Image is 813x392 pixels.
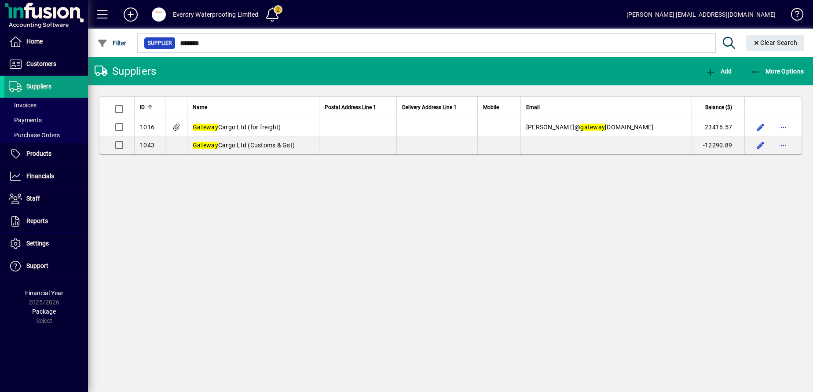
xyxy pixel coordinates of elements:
button: Profile [145,7,173,22]
a: Invoices [4,98,88,113]
span: Financial Year [25,289,63,297]
span: Suppliers [26,83,51,90]
span: Cargo Ltd (for freight) [193,124,281,131]
em: Gateway [193,142,218,149]
span: Postal Address Line 1 [325,103,376,112]
span: Email [526,103,540,112]
div: Balance ($) [697,103,740,112]
span: Clear Search [753,39,798,46]
span: [PERSON_NAME]@ [DOMAIN_NAME] [526,124,654,131]
span: Delivery Address Line 1 [402,103,457,112]
button: Add [117,7,145,22]
span: Customers [26,60,56,67]
div: Suppliers [95,64,156,78]
span: 1016 [140,124,154,131]
a: Customers [4,53,88,75]
span: Payments [9,117,42,124]
div: [PERSON_NAME] [EMAIL_ADDRESS][DOMAIN_NAME] [626,7,776,22]
a: Reports [4,210,88,232]
td: -12290.89 [692,136,744,154]
em: Gateway [193,124,218,131]
a: Purchase Orders [4,128,88,143]
a: Staff [4,188,88,210]
span: Mobile [483,103,499,112]
span: Filter [97,40,127,47]
a: Knowledge Base [784,2,802,30]
button: More Options [748,63,806,79]
a: Support [4,255,88,277]
span: Staff [26,195,40,202]
span: Package [32,308,56,315]
span: Cargo Ltd (Customs & Gst) [193,142,295,149]
button: Filter [95,35,129,51]
span: Financials [26,172,54,180]
span: Settings [26,240,49,247]
span: ID [140,103,145,112]
span: Reports [26,217,48,224]
em: gateway [580,124,605,131]
td: 23416.57 [692,118,744,136]
span: Supplier [148,39,172,48]
div: ID [140,103,160,112]
div: Email [526,103,686,112]
a: Payments [4,113,88,128]
span: Name [193,103,207,112]
button: Edit [754,120,768,134]
a: Financials [4,165,88,187]
span: Add [705,68,732,75]
a: Settings [4,233,88,255]
div: Name [193,103,314,112]
div: Mobile [483,103,515,112]
span: Invoices [9,102,37,109]
div: Everdry Waterproofing Limited [173,7,258,22]
span: Products [26,150,51,157]
button: Add [703,63,734,79]
a: Home [4,31,88,53]
span: More Options [751,68,804,75]
span: Balance ($) [705,103,732,112]
a: Products [4,143,88,165]
span: Support [26,262,48,269]
span: 1043 [140,142,154,149]
span: Purchase Orders [9,132,60,139]
span: Home [26,38,43,45]
button: More options [776,120,791,134]
button: Clear [746,35,805,51]
button: Edit [754,138,768,152]
button: More options [776,138,791,152]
